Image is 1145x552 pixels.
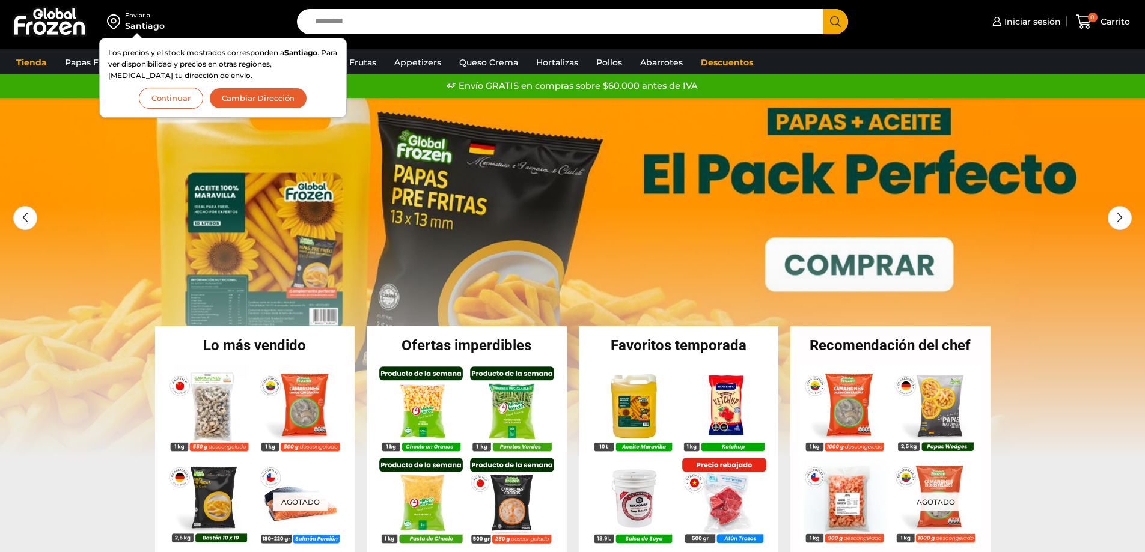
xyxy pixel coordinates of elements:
[139,88,203,109] button: Continuar
[108,47,338,82] p: Los precios y el stock mostrados corresponden a . Para ver disponibilidad y precios en otras regi...
[453,51,524,74] a: Queso Crema
[1073,8,1133,36] a: 0 Carrito
[989,10,1061,34] a: Iniciar sesión
[10,51,53,74] a: Tienda
[1098,16,1130,28] span: Carrito
[590,51,628,74] a: Pollos
[790,338,991,353] h2: Recomendación del chef
[823,9,848,34] button: Search button
[107,11,125,32] img: address-field-icon.svg
[1001,16,1061,28] span: Iniciar sesión
[579,338,779,353] h2: Favoritos temporada
[530,51,584,74] a: Hortalizas
[272,493,328,511] p: Agotado
[1108,206,1132,230] div: Next slide
[284,48,317,57] strong: Santiago
[388,51,447,74] a: Appetizers
[125,20,165,32] div: Santiago
[13,206,37,230] div: Previous slide
[367,338,567,353] h2: Ofertas imperdibles
[908,493,963,511] p: Agotado
[695,51,759,74] a: Descuentos
[634,51,689,74] a: Abarrotes
[155,338,355,353] h2: Lo más vendido
[209,88,308,109] button: Cambiar Dirección
[59,51,123,74] a: Papas Fritas
[1088,13,1098,22] span: 0
[125,11,165,20] div: Enviar a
